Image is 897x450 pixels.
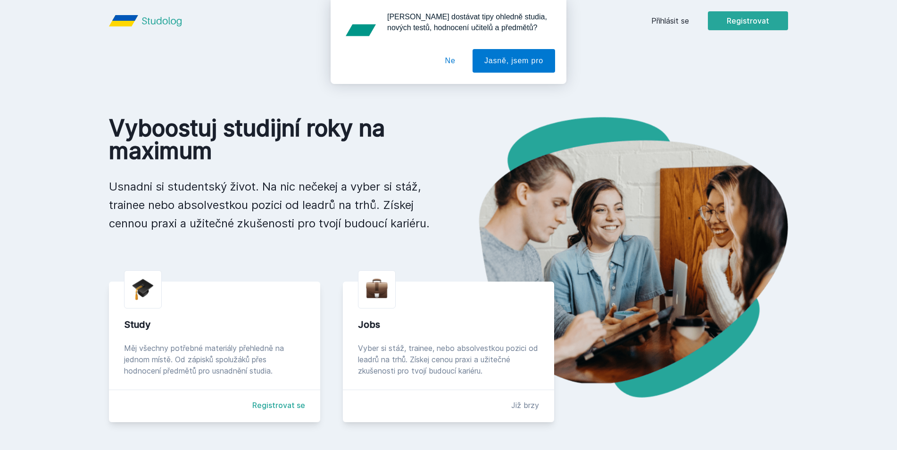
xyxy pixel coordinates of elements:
div: Study [124,318,305,331]
button: Jasně, jsem pro [473,49,555,73]
img: graduation-cap.png [132,278,154,300]
div: Měj všechny potřebné materiály přehledně na jednom místě. Od zápisků spolužáků přes hodnocení pře... [124,342,305,376]
button: Ne [433,49,467,73]
img: notification icon [342,11,380,49]
div: Již brzy [511,400,539,411]
img: briefcase.png [366,276,388,300]
div: Vyber si stáž, trainee, nebo absolvestkou pozici od leadrů na trhů. Získej cenou praxi a užitečné... [358,342,539,376]
h1: Vyboostuj studijní roky na maximum [109,117,433,162]
a: Registrovat se [252,400,305,411]
p: Usnadni si studentský život. Na nic nečekej a vyber si stáž, trainee nebo absolvestkou pozici od ... [109,177,433,233]
div: [PERSON_NAME] dostávat tipy ohledně studia, nových testů, hodnocení učitelů a předmětů? [380,11,555,33]
img: hero.png [448,117,788,398]
div: Jobs [358,318,539,331]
